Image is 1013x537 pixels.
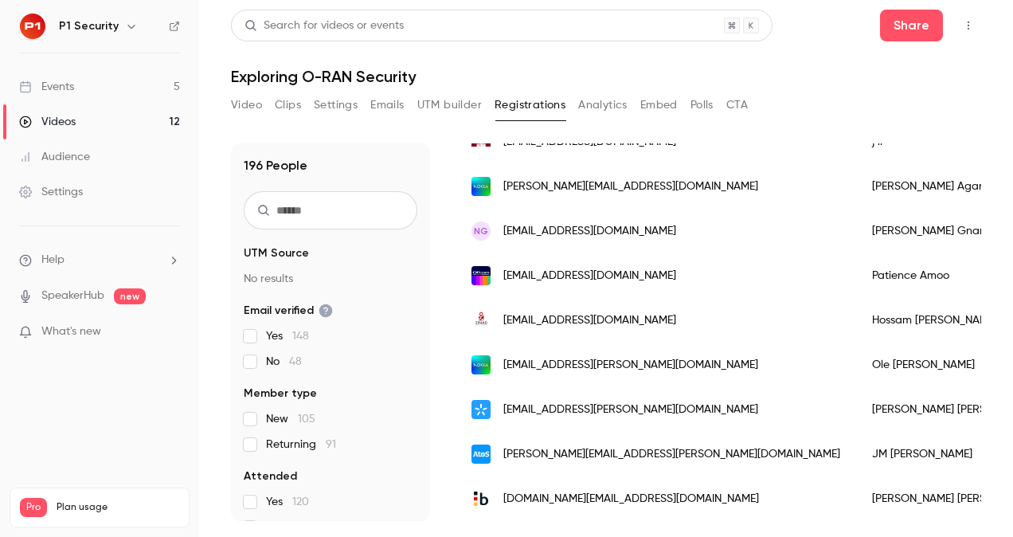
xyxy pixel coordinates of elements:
span: [EMAIL_ADDRESS][DOMAIN_NAME] [503,312,676,329]
span: [EMAIL_ADDRESS][PERSON_NAME][DOMAIN_NAME] [503,357,758,374]
button: Share [880,10,943,41]
img: bsi.bund.de [471,489,491,508]
p: No results [244,271,417,287]
img: nokia.com [471,177,491,196]
span: [PERSON_NAME][EMAIL_ADDRESS][PERSON_NAME][DOMAIN_NAME] [503,446,840,463]
span: What's new [41,323,101,340]
img: atos.net [471,445,491,464]
button: Clips [275,92,301,118]
span: New [266,411,315,427]
a: SpeakerHub [41,288,104,304]
div: Settings [19,184,83,200]
span: [PERSON_NAME][EMAIL_ADDRESS][DOMAIN_NAME] [503,178,758,195]
div: Videos [19,114,76,130]
span: UTM Source [244,245,309,261]
span: Plan usage [57,501,179,514]
li: help-dropdown-opener [19,252,180,268]
span: Pro [20,498,47,517]
button: Video [231,92,262,118]
span: Email verified [244,303,333,319]
button: Registrations [495,92,565,118]
span: Attended [244,468,297,484]
span: Yes [266,494,309,510]
span: Member type [244,386,317,402]
span: [EMAIL_ADDRESS][PERSON_NAME][DOMAIN_NAME] [503,402,758,418]
div: Audience [19,149,90,165]
span: 105 [298,414,315,425]
button: Polls [690,92,714,118]
button: CTA [726,92,748,118]
span: No [266,519,300,535]
img: P1 Security [20,14,45,39]
img: zinad.net [471,311,491,330]
h1: 196 People [244,156,307,175]
span: new [114,288,146,304]
span: Help [41,252,65,268]
span: 120 [292,496,309,508]
button: UTM builder [417,92,482,118]
span: Yes [266,328,309,344]
span: No [266,354,302,370]
div: Events [19,79,74,95]
h1: Exploring O-RAN Security [231,67,981,86]
span: Returning [266,437,336,453]
span: 91 [326,439,336,450]
span: 48 [289,356,302,367]
button: Embed [640,92,678,118]
button: Top Bar Actions [956,13,981,38]
img: ofcom.org.uk [471,266,491,285]
iframe: Noticeable Trigger [161,325,180,339]
h6: P1 Security [59,18,119,34]
span: [EMAIL_ADDRESS][DOMAIN_NAME] [503,223,676,240]
img: nokia.com [471,355,491,374]
img: kyivstar.ua [471,400,491,419]
span: [DOMAIN_NAME][EMAIL_ADDRESS][DOMAIN_NAME] [503,491,759,508]
button: Settings [314,92,358,118]
span: 148 [292,331,309,342]
div: Search for videos or events [244,18,404,34]
button: Analytics [578,92,628,118]
button: Emails [370,92,404,118]
span: [EMAIL_ADDRESS][DOMAIN_NAME] [503,268,676,284]
span: NG [474,224,488,238]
